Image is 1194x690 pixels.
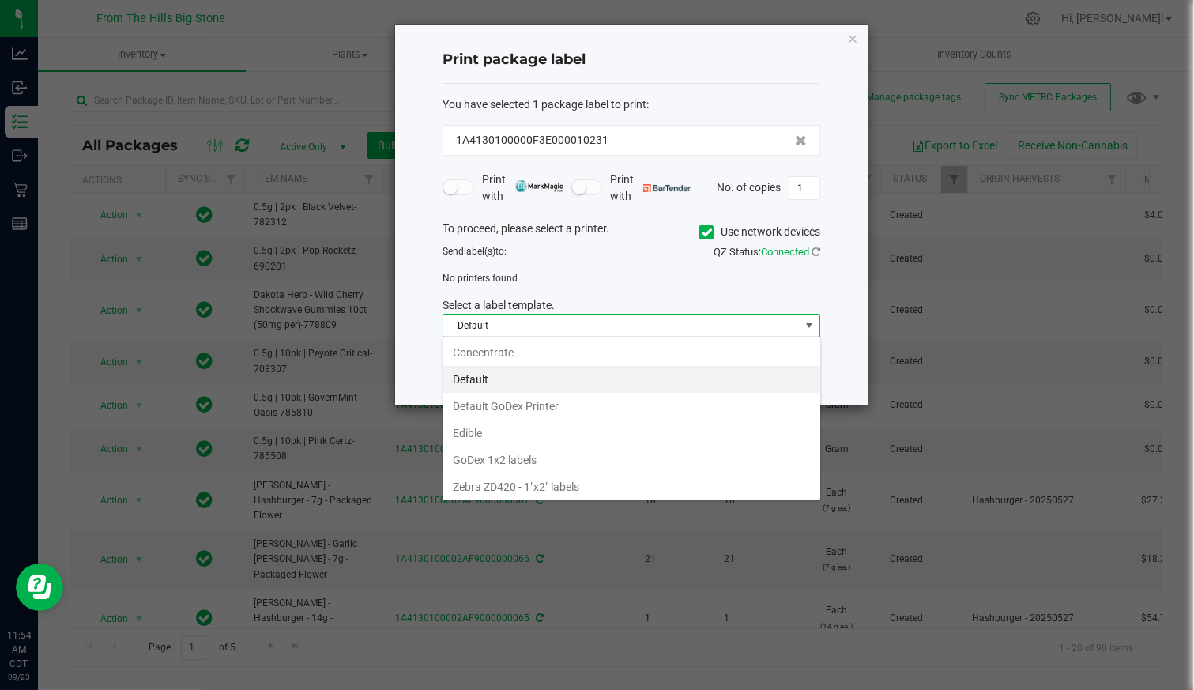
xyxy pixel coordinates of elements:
li: Edible [443,420,820,447]
iframe: Resource center [16,564,63,611]
span: Connected [761,246,809,258]
span: No. of copies [717,180,781,193]
span: Print with [482,172,563,205]
li: Zebra ZD420 - 1"x2" labels [443,473,820,500]
h4: Print package label [443,50,820,70]
img: bartender.png [643,184,691,192]
span: Print with [610,172,691,205]
li: GoDex 1x2 labels [443,447,820,473]
li: Default [443,366,820,393]
div: Select a label template. [431,297,832,314]
span: 1A4130100000F3E000010231 [456,132,608,149]
li: Concentrate [443,339,820,366]
img: mark_magic_cybra.png [515,180,563,192]
div: To proceed, please select a printer. [431,221,832,244]
span: Default [443,315,800,337]
span: QZ Status: [714,246,820,258]
span: label(s) [464,246,495,257]
li: Default GoDex Printer [443,393,820,420]
span: Send to: [443,246,507,257]
span: No printers found [443,273,518,284]
div: : [443,96,820,113]
span: You have selected 1 package label to print [443,98,646,111]
label: Use network devices [699,224,820,240]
